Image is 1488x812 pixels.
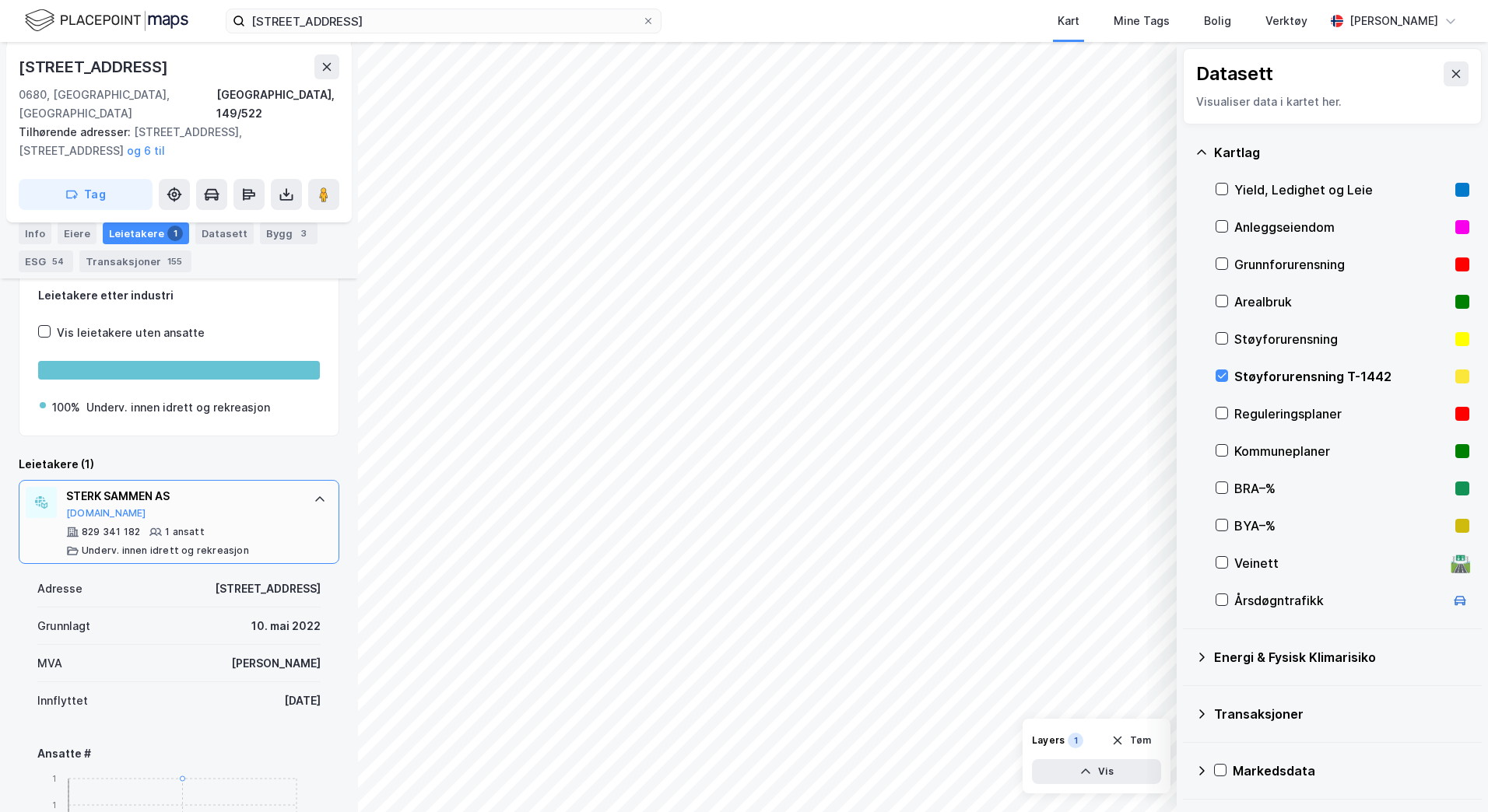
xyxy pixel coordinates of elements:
[1101,728,1161,753] button: Tøm
[165,526,205,538] div: 1 ansatt
[19,54,171,79] div: [STREET_ADDRESS]
[82,544,249,557] div: Underv. innen idrett og rekreasjon
[1032,759,1161,784] button: Vis
[1214,705,1469,723] div: Transaksjoner
[86,398,270,417] div: Underv. innen idrett og rekreasjon
[1068,733,1083,748] div: 1
[1234,180,1449,199] div: Yield, Ledighet og Leie
[1234,218,1449,236] div: Anleggseiendom
[19,86,216,123] div: 0680, [GEOGRAPHIC_DATA], [GEOGRAPHIC_DATA]
[58,222,97,244] div: Eiere
[37,691,88,710] div: Innflyttet
[103,222,189,244] div: Leietakere
[1410,737,1488,812] div: Kontrollprogram for chat
[1234,367,1449,386] div: Støyforurensning T-1442
[1032,734,1065,747] div: Layers
[66,487,298,506] div: STERK SAMMEN AS
[52,774,56,783] tspan: 1
[216,86,339,123] div: [GEOGRAPHIC_DATA], 149/522
[1349,12,1438,30] div: [PERSON_NAME]
[1265,12,1307,30] div: Verktøy
[37,654,62,673] div: MVA
[215,579,321,598] div: [STREET_ADDRESS]
[19,125,134,138] span: Tilhørende adresser:
[195,222,254,244] div: Datasett
[1234,292,1449,311] div: Arealbruk
[1234,442,1449,460] div: Kommuneplaner
[1214,648,1469,667] div: Energi & Fysisk Klimarisiko
[1204,12,1231,30] div: Bolig
[19,250,73,272] div: ESG
[38,286,320,305] div: Leietakere etter industri
[1233,761,1469,780] div: Markedsdata
[251,617,321,635] div: 10. mai 2022
[1410,737,1488,812] iframe: Chat Widget
[1234,330,1449,348] div: Støyforurensning
[1450,553,1471,573] div: 🛣️
[231,654,321,673] div: [PERSON_NAME]
[1196,61,1273,86] div: Datasett
[49,254,67,269] div: 54
[66,507,146,520] button: [DOMAIN_NAME]
[1196,93,1469,111] div: Visualiser data i kartet her.
[37,744,321,763] div: Ansatte #
[1234,554,1444,572] div: Veinett
[57,324,205,342] div: Vis leietakere uten ansatte
[167,226,183,241] div: 1
[37,579,82,598] div: Adresse
[1058,12,1079,30] div: Kart
[1214,143,1469,162] div: Kartlag
[260,222,318,244] div: Bygg
[1234,404,1449,423] div: Reguleringsplaner
[37,617,90,635] div: Grunnlagt
[79,250,191,272] div: Transaksjoner
[19,123,327,160] div: [STREET_ADDRESS], [STREET_ADDRESS]
[245,9,642,33] input: Søk på adresse, matrikkel, gårdeiere, leietakere eller personer
[164,254,185,269] div: 155
[1234,516,1449,535] div: BYA–%
[19,222,51,244] div: Info
[52,398,80,417] div: 100%
[1234,255,1449,274] div: Grunnforurensning
[82,526,140,538] div: 829 341 182
[1234,591,1444,610] div: Årsdøgntrafikk
[52,800,56,810] tspan: 1
[284,691,321,710] div: [DATE]
[296,226,311,241] div: 3
[19,179,153,210] button: Tag
[19,455,339,474] div: Leietakere (1)
[1234,479,1449,498] div: BRA–%
[25,7,188,34] img: logo.f888ab2527a4732fd821a326f86c7f29.svg
[1114,12,1170,30] div: Mine Tags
